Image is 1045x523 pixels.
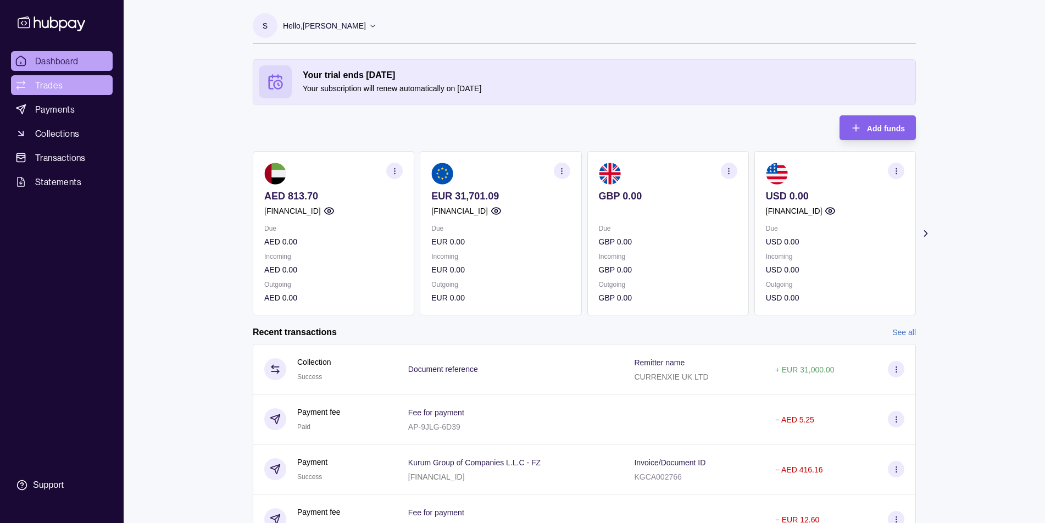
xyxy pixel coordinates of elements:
[264,279,403,291] p: Outgoing
[264,190,403,202] p: AED 813.70
[408,422,460,431] p: AP-9JLG-6D39
[297,473,322,481] span: Success
[766,163,788,185] img: us
[634,458,705,467] p: Invoice/Document ID
[766,292,904,304] p: USD 0.00
[766,251,904,263] p: Incoming
[408,508,464,517] p: Fee for payment
[408,365,478,374] p: Document reference
[867,124,905,133] span: Add funds
[35,103,75,116] span: Payments
[599,251,737,263] p: Incoming
[840,115,916,140] button: Add funds
[766,190,904,202] p: USD 0.00
[408,408,464,417] p: Fee for payment
[35,175,81,188] span: Statements
[253,326,337,338] h2: Recent transactions
[766,264,904,276] p: USD 0.00
[431,251,570,263] p: Incoming
[264,163,286,185] img: ae
[33,479,64,491] div: Support
[634,472,681,481] p: KGCA002766
[297,506,341,518] p: Payment fee
[35,79,63,92] span: Trades
[297,356,331,368] p: Collection
[634,358,685,367] p: Remitter name
[303,69,910,81] h2: Your trial ends [DATE]
[775,415,814,424] p: − AED 5.25
[892,326,916,338] a: See all
[35,54,79,68] span: Dashboard
[599,190,737,202] p: GBP 0.00
[431,163,453,185] img: eu
[11,148,113,168] a: Transactions
[766,236,904,248] p: USD 0.00
[431,190,570,202] p: EUR 31,701.09
[599,236,737,248] p: GBP 0.00
[408,458,541,467] p: Kurum Group of Companies L.L.C - FZ
[264,205,321,217] p: [FINANCIAL_ID]
[264,292,403,304] p: AED 0.00
[11,75,113,95] a: Trades
[264,251,403,263] p: Incoming
[35,151,86,164] span: Transactions
[431,292,570,304] p: EUR 0.00
[766,222,904,235] p: Due
[599,292,737,304] p: GBP 0.00
[431,279,570,291] p: Outgoing
[775,465,823,474] p: − AED 416.16
[431,222,570,235] p: Due
[264,264,403,276] p: AED 0.00
[11,124,113,143] a: Collections
[431,264,570,276] p: EUR 0.00
[297,456,327,468] p: Payment
[297,423,310,431] span: Paid
[599,163,621,185] img: gb
[599,264,737,276] p: GBP 0.00
[264,236,403,248] p: AED 0.00
[297,373,322,381] span: Success
[11,99,113,119] a: Payments
[599,222,737,235] p: Due
[634,372,708,381] p: CURRENXIE UK LTD
[766,205,822,217] p: [FINANCIAL_ID]
[303,82,910,94] p: Your subscription will renew automatically on [DATE]
[35,127,79,140] span: Collections
[264,222,403,235] p: Due
[431,205,488,217] p: [FINANCIAL_ID]
[408,472,465,481] p: [FINANCIAL_ID]
[283,20,366,32] p: Hello, [PERSON_NAME]
[599,279,737,291] p: Outgoing
[766,279,904,291] p: Outgoing
[11,474,113,497] a: Support
[775,365,835,374] p: + EUR 31,000.00
[297,406,341,418] p: Payment fee
[11,172,113,192] a: Statements
[11,51,113,71] a: Dashboard
[263,20,268,32] p: S
[431,236,570,248] p: EUR 0.00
